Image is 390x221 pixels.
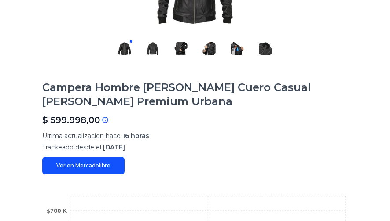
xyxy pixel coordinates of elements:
a: Ver en Mercadolibre [42,157,125,174]
img: Campera Hombre Briganti Cuero Casual Jake Premium Urbana [118,42,132,56]
img: Campera Hombre Briganti Cuero Casual Jake Premium Urbana [202,42,216,56]
img: Campera Hombre Briganti Cuero Casual Jake Premium Urbana [230,42,244,56]
tspan: $700 K [47,208,67,214]
img: Campera Hombre Briganti Cuero Casual Jake Premium Urbana [174,42,188,56]
p: $ 599.998,00 [42,114,100,126]
img: Campera Hombre Briganti Cuero Casual Jake Premium Urbana [258,42,272,56]
h1: Campera Hombre [PERSON_NAME] Cuero Casual [PERSON_NAME] Premium Urbana [42,80,348,109]
span: [DATE] [103,143,125,151]
span: Trackeado desde el [42,143,101,151]
img: Campera Hombre Briganti Cuero Casual Jake Premium Urbana [146,42,160,56]
span: 16 horas [122,132,149,140]
span: Ultima actualizacion hace [42,132,121,140]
